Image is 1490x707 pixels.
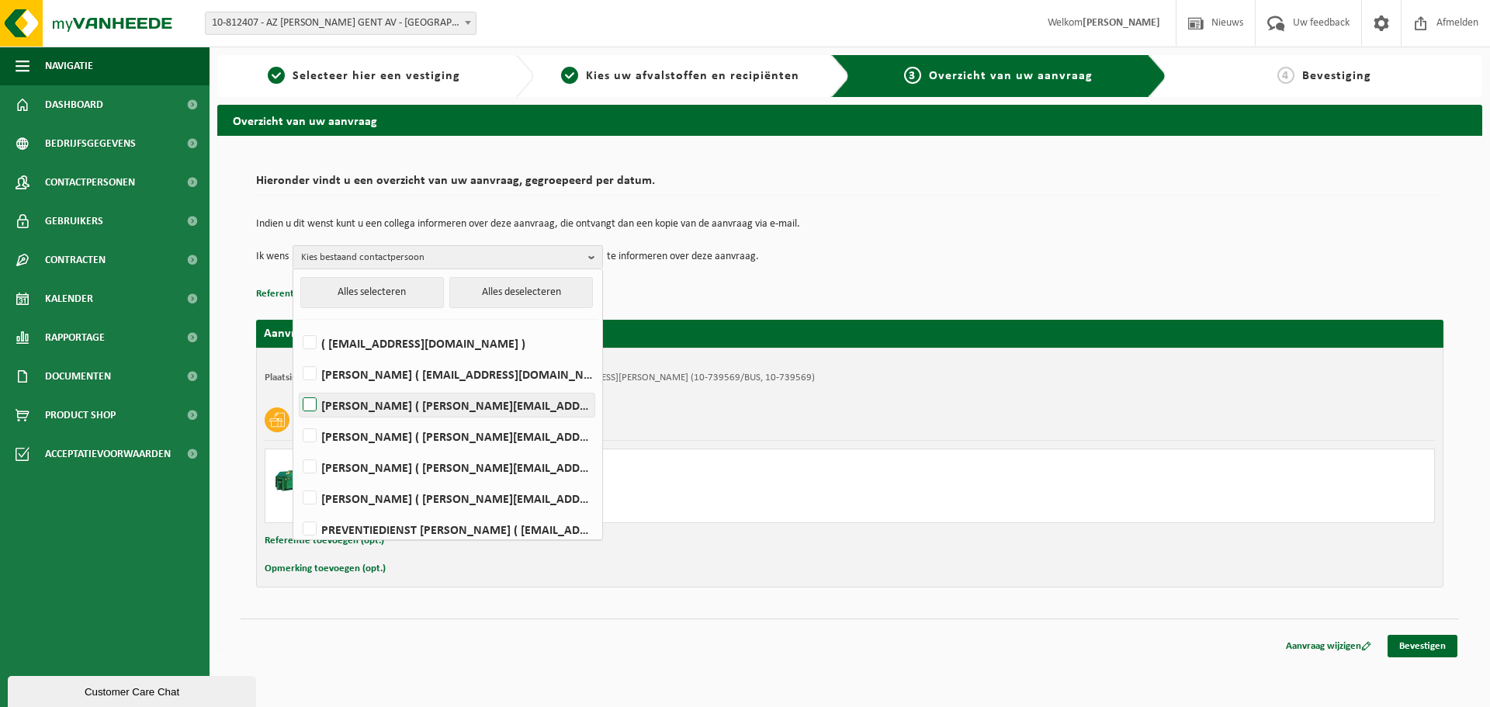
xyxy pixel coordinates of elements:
span: 3 [904,67,921,84]
button: Alles deselecteren [449,277,593,308]
button: Referentie toevoegen (opt.) [265,531,384,551]
span: Bevestiging [1302,70,1371,82]
p: te informeren over deze aanvraag. [607,245,759,269]
div: Ophalen en terugplaatsen zelfde container [335,482,912,494]
span: Bedrijfsgegevens [45,124,136,163]
span: Overzicht van uw aanvraag [929,70,1093,82]
span: Contactpersonen [45,163,135,202]
a: 2Kies uw afvalstoffen en recipiënten [542,67,819,85]
h2: Hieronder vindt u een overzicht van uw aanvraag, gegroepeerd per datum. [256,175,1443,196]
a: 1Selecteer hier een vestiging [225,67,503,85]
span: Kalender [45,279,93,318]
span: Kies bestaand contactpersoon [301,246,582,269]
strong: Aanvraag voor [DATE] [264,328,380,340]
p: Ik wens [256,245,289,269]
span: Selecteer hier een vestiging [293,70,460,82]
span: Contracten [45,241,106,279]
button: Kies bestaand contactpersoon [293,245,603,269]
div: Aantal: 1 [335,502,912,515]
label: [PERSON_NAME] ( [PERSON_NAME][EMAIL_ADDRESS][DOMAIN_NAME] ) [300,487,594,510]
span: Documenten [45,357,111,396]
label: [PERSON_NAME] ( [EMAIL_ADDRESS][DOMAIN_NAME] ) [300,362,594,386]
label: PREVENTIEDIENST [PERSON_NAME] ( [EMAIL_ADDRESS][DOMAIN_NAME] ) [300,518,594,541]
a: Aanvraag wijzigen [1274,635,1383,657]
label: [PERSON_NAME] ( [PERSON_NAME][EMAIL_ADDRESS][DOMAIN_NAME] ) [300,425,594,448]
span: 4 [1277,67,1294,84]
span: Gebruikers [45,202,103,241]
strong: [PERSON_NAME] [1083,17,1160,29]
span: Rapportage [45,318,105,357]
span: Acceptatievoorwaarden [45,435,171,473]
strong: Plaatsingsadres: [265,373,332,383]
span: 1 [268,67,285,84]
button: Referentie toevoegen (opt.) [256,284,376,304]
button: Opmerking toevoegen (opt.) [265,559,386,579]
label: [PERSON_NAME] ( [PERSON_NAME][EMAIL_ADDRESS][DOMAIN_NAME] ) [300,393,594,417]
span: Navigatie [45,47,93,85]
span: Dashboard [45,85,103,124]
button: Alles selecteren [300,277,444,308]
img: HK-XZ-20-GN-00.png [273,457,320,504]
span: 10-812407 - AZ JAN PALFIJN GENT AV - GENT [205,12,476,35]
label: [PERSON_NAME] ( [PERSON_NAME][EMAIL_ADDRESS][DOMAIN_NAME] ) [300,456,594,479]
span: Kies uw afvalstoffen en recipiënten [586,70,799,82]
p: Indien u dit wenst kunt u een collega informeren over deze aanvraag, die ontvangt dan een kopie v... [256,219,1443,230]
label: ( [EMAIL_ADDRESS][DOMAIN_NAME] ) [300,331,594,355]
span: 10-812407 - AZ JAN PALFIJN GENT AV - GENT [206,12,476,34]
a: Bevestigen [1388,635,1457,657]
h2: Overzicht van uw aanvraag [217,105,1482,135]
span: 2 [561,67,578,84]
iframe: chat widget [8,673,259,707]
span: Product Shop [45,396,116,435]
